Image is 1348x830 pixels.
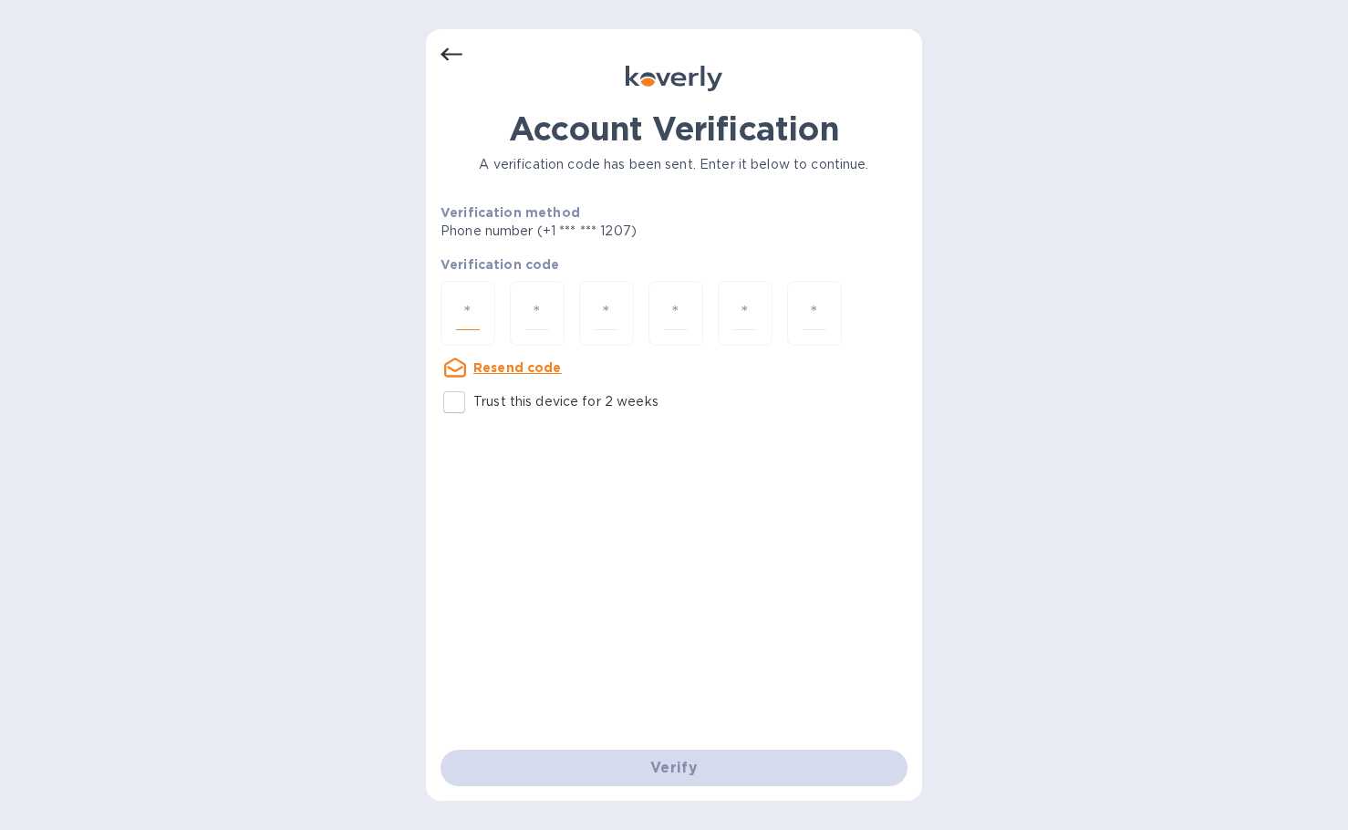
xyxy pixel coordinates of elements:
p: Verification code [441,255,907,274]
h1: Account Verification [441,109,907,148]
b: Verification method [441,205,580,220]
p: Trust this device for 2 weeks [473,392,658,411]
p: A verification code has been sent. Enter it below to continue. [441,155,907,174]
p: Phone number (+1 *** *** 1207) [441,222,776,241]
u: Resend code [473,360,562,375]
